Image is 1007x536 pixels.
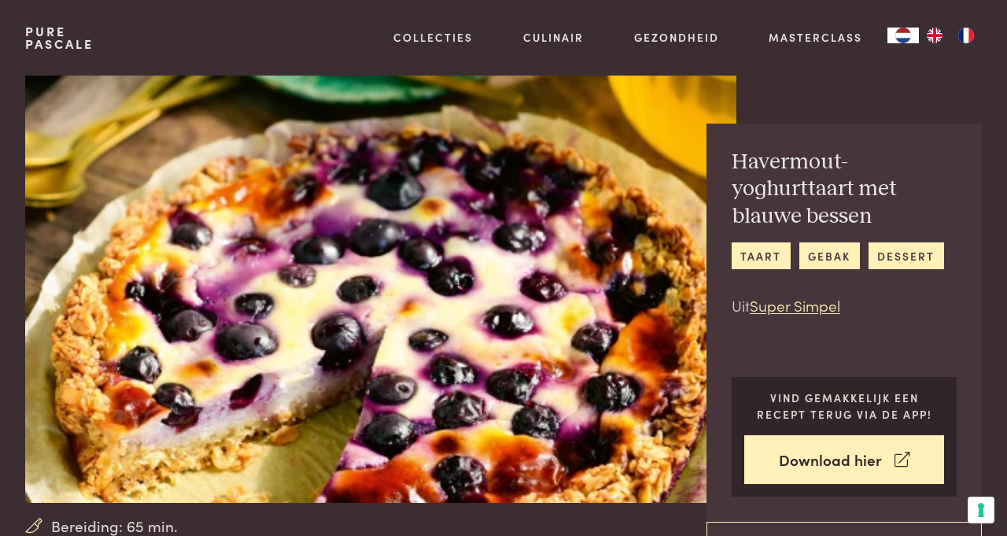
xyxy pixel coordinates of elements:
[919,28,950,43] a: EN
[523,29,584,46] a: Culinair
[744,390,945,422] p: Vind gemakkelijk een recept terug via de app!
[750,294,840,316] a: Super Simpel
[732,242,791,268] a: taart
[887,28,919,43] a: NL
[887,28,919,43] div: Language
[799,242,860,268] a: gebak
[869,242,944,268] a: dessert
[25,25,94,50] a: PurePascale
[769,29,862,46] a: Masterclass
[25,76,736,503] img: Havermout-yoghurttaart met blauwe bessen
[634,29,719,46] a: Gezondheid
[732,149,957,231] h2: Havermout-yoghurttaart met blauwe bessen
[744,435,945,485] a: Download hier
[950,28,982,43] a: FR
[732,294,957,317] p: Uit
[393,29,473,46] a: Collecties
[887,28,982,43] aside: Language selected: Nederlands
[968,497,994,523] button: Uw voorkeuren voor toestemming voor trackingtechnologieën
[919,28,982,43] ul: Language list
